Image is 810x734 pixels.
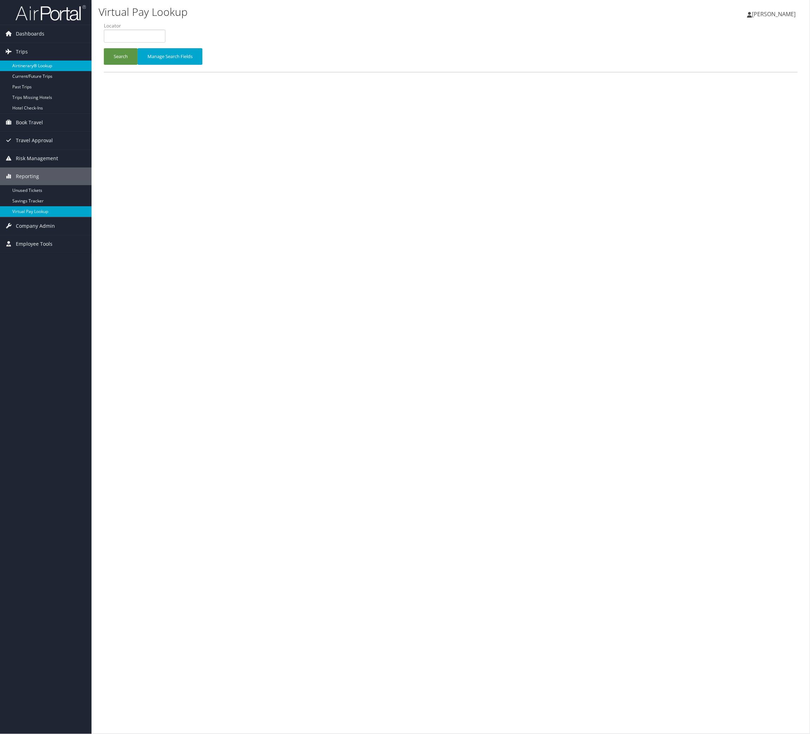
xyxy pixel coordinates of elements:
[138,48,202,65] button: Manage Search Fields
[104,22,171,29] label: Locator
[16,217,55,235] span: Company Admin
[16,43,28,61] span: Trips
[104,48,138,65] button: Search
[16,150,58,167] span: Risk Management
[752,10,796,18] span: [PERSON_NAME]
[747,4,803,25] a: [PERSON_NAME]
[16,114,43,131] span: Book Travel
[16,132,53,149] span: Travel Approval
[16,235,52,253] span: Employee Tools
[16,25,44,43] span: Dashboards
[15,5,86,21] img: airportal-logo.png
[99,5,568,19] h1: Virtual Pay Lookup
[16,168,39,185] span: Reporting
